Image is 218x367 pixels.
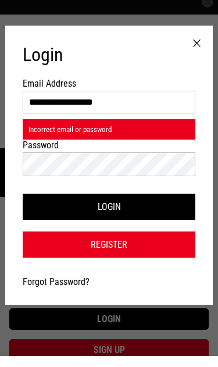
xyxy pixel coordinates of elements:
label: Email Address [23,89,195,100]
label: Password [23,151,195,162]
a: Forgot Password? [23,287,90,298]
button: Login [23,205,195,231]
div: Incorrect email or password [23,130,195,151]
h1: Login [23,54,195,77]
button: Open LiveChat chat widget [9,5,44,40]
a: Register [23,243,195,269]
